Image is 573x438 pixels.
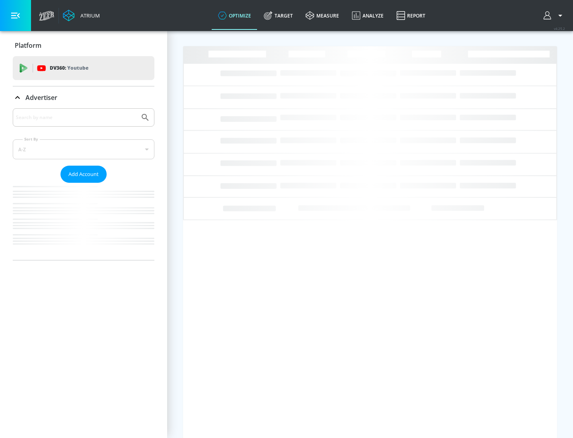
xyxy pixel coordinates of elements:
button: Add Account [60,166,107,183]
a: optimize [212,1,257,30]
span: v 4.25.2 [554,26,565,31]
p: Youtube [67,64,88,72]
div: A-Z [13,139,154,159]
p: DV360: [50,64,88,72]
a: measure [299,1,345,30]
label: Sort By [23,137,40,142]
a: Report [390,1,432,30]
div: DV360: Youtube [13,56,154,80]
nav: list of Advertiser [13,183,154,260]
p: Advertiser [25,93,57,102]
a: Target [257,1,299,30]
a: Analyze [345,1,390,30]
div: Platform [13,34,154,57]
div: Advertiser [13,86,154,109]
div: Advertiser [13,108,154,260]
div: Atrium [77,12,100,19]
p: Platform [15,41,41,50]
span: Add Account [68,170,99,179]
a: Atrium [63,10,100,22]
input: Search by name [16,112,136,123]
